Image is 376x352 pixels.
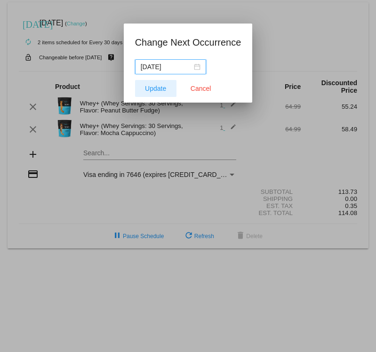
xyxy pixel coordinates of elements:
span: Update [145,85,166,92]
span: Cancel [191,85,211,92]
input: Select date [141,62,192,72]
h1: Change Next Occurrence [135,35,241,50]
button: Update [135,80,176,97]
button: Close dialog [180,80,222,97]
